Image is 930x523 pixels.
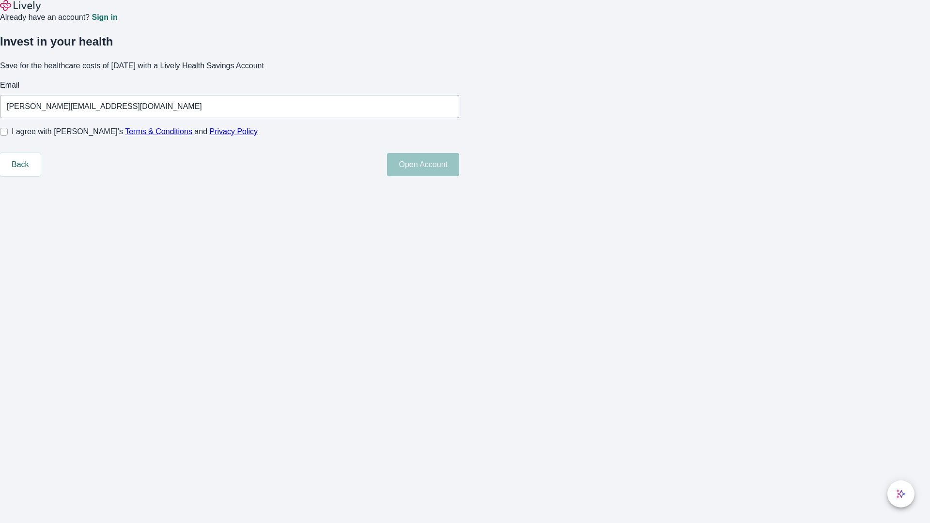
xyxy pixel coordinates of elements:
[92,14,117,21] a: Sign in
[887,480,914,508] button: chat
[125,127,192,136] a: Terms & Conditions
[12,126,258,138] span: I agree with [PERSON_NAME]’s and
[896,489,906,499] svg: Lively AI Assistant
[210,127,258,136] a: Privacy Policy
